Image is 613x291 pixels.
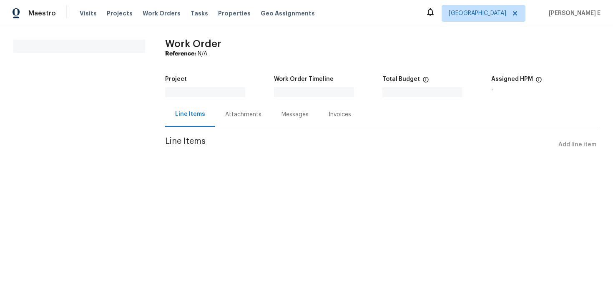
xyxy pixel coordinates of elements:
[165,50,600,58] div: N/A
[165,39,221,49] span: Work Order
[225,110,261,119] div: Attachments
[165,137,555,153] span: Line Items
[165,76,187,82] h5: Project
[261,9,315,18] span: Geo Assignments
[281,110,309,119] div: Messages
[449,9,506,18] span: [GEOGRAPHIC_DATA]
[191,10,208,16] span: Tasks
[274,76,334,82] h5: Work Order Timeline
[382,76,420,82] h5: Total Budget
[422,76,429,87] span: The total cost of line items that have been proposed by Opendoor. This sum includes line items th...
[218,9,251,18] span: Properties
[491,87,600,93] div: -
[329,110,351,119] div: Invoices
[491,76,533,82] h5: Assigned HPM
[28,9,56,18] span: Maestro
[545,9,600,18] span: [PERSON_NAME] E
[80,9,97,18] span: Visits
[535,76,542,87] span: The hpm assigned to this work order.
[175,110,205,118] div: Line Items
[107,9,133,18] span: Projects
[143,9,181,18] span: Work Orders
[165,51,196,57] b: Reference:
